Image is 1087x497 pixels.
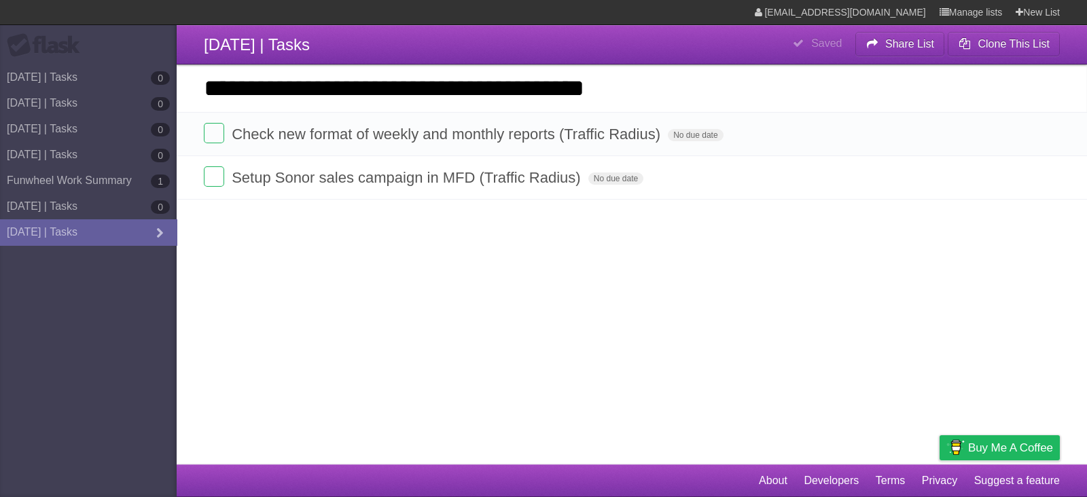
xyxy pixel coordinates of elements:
[974,468,1060,494] a: Suggest a feature
[804,468,859,494] a: Developers
[204,123,224,143] label: Done
[885,38,934,50] b: Share List
[948,32,1060,56] button: Clone This List
[946,436,965,459] img: Buy me a coffee
[759,468,787,494] a: About
[978,38,1050,50] b: Clone This List
[811,37,842,49] b: Saved
[668,129,723,141] span: No due date
[232,169,584,186] span: Setup Sonor sales campaign in MFD (Traffic Radius)
[151,174,170,188] b: 1
[151,123,170,136] b: 0
[151,71,170,85] b: 0
[855,32,945,56] button: Share List
[204,35,310,54] span: [DATE] | Tasks
[151,200,170,214] b: 0
[7,33,88,58] div: Flask
[232,126,664,143] span: Check new format of weekly and monthly reports (Traffic Radius)
[204,166,224,187] label: Done
[968,436,1053,460] span: Buy me a coffee
[922,468,957,494] a: Privacy
[151,97,170,111] b: 0
[876,468,906,494] a: Terms
[940,435,1060,460] a: Buy me a coffee
[151,149,170,162] b: 0
[588,172,643,185] span: No due date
